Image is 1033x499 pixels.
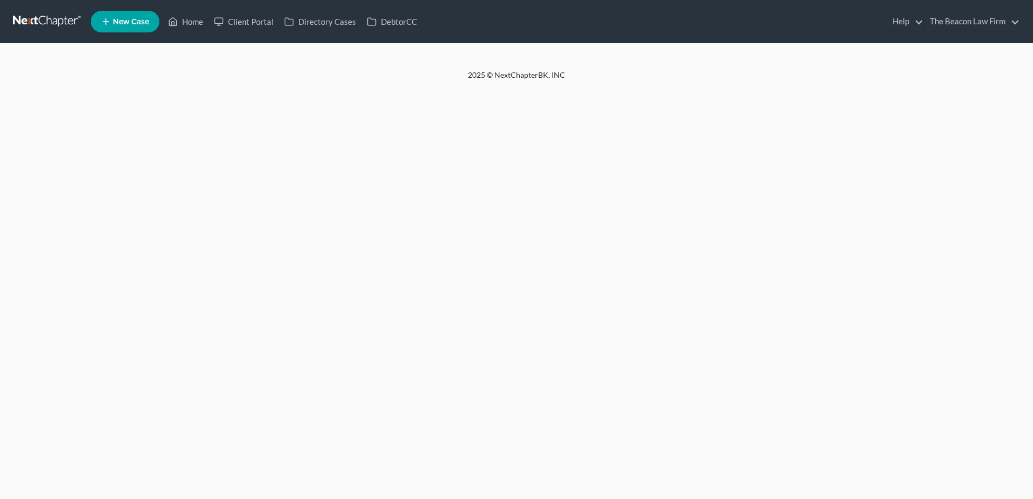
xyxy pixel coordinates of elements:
a: Help [887,12,923,31]
new-legal-case-button: New Case [91,11,159,32]
a: Directory Cases [279,12,361,31]
a: Client Portal [209,12,279,31]
a: The Beacon Law Firm [924,12,1019,31]
a: Home [163,12,209,31]
div: 2025 © NextChapterBK, INC [209,70,824,89]
a: DebtorCC [361,12,422,31]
